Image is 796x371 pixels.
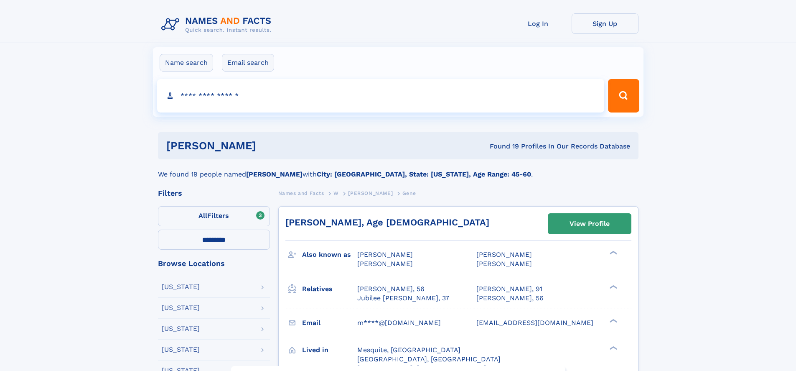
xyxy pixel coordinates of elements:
[162,325,200,332] div: [US_STATE]
[222,54,274,72] label: Email search
[348,190,393,196] span: [PERSON_NAME]
[302,316,357,330] h3: Email
[402,190,416,196] span: Gene
[572,13,638,34] a: Sign Up
[285,217,489,228] a: [PERSON_NAME], Age [DEMOGRAPHIC_DATA]
[158,159,638,179] div: We found 19 people named with .
[357,251,413,258] span: [PERSON_NAME]
[476,319,593,327] span: [EMAIL_ADDRESS][DOMAIN_NAME]
[162,346,200,353] div: [US_STATE]
[158,189,270,197] div: Filters
[198,212,207,220] span: All
[608,284,618,289] div: ❯
[570,214,610,233] div: View Profile
[373,142,630,151] div: Found 19 Profiles In Our Records Database
[476,294,544,303] a: [PERSON_NAME], 56
[158,206,270,226] label: Filters
[608,250,618,256] div: ❯
[246,170,303,178] b: [PERSON_NAME]
[158,260,270,267] div: Browse Locations
[317,170,531,178] b: City: [GEOGRAPHIC_DATA], State: [US_STATE], Age Range: 45-60
[302,343,357,357] h3: Lived in
[348,188,393,198] a: [PERSON_NAME]
[505,13,572,34] a: Log In
[162,284,200,290] div: [US_STATE]
[357,355,501,363] span: [GEOGRAPHIC_DATA], [GEOGRAPHIC_DATA]
[158,13,278,36] img: Logo Names and Facts
[166,141,373,151] h1: [PERSON_NAME]
[302,248,357,262] h3: Also known as
[278,188,324,198] a: Names and Facts
[357,260,413,268] span: [PERSON_NAME]
[302,282,357,296] h3: Relatives
[157,79,605,113] input: search input
[333,188,339,198] a: W
[357,346,460,354] span: Mesquite, [GEOGRAPHIC_DATA]
[476,251,532,258] span: [PERSON_NAME]
[357,294,449,303] a: Jubilee [PERSON_NAME], 37
[160,54,213,72] label: Name search
[548,214,631,234] a: View Profile
[333,190,339,196] span: W
[608,345,618,351] div: ❯
[608,79,639,113] button: Search Button
[162,304,200,311] div: [US_STATE]
[357,284,425,294] a: [PERSON_NAME], 56
[476,260,532,268] span: [PERSON_NAME]
[476,284,542,294] a: [PERSON_NAME], 91
[608,318,618,323] div: ❯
